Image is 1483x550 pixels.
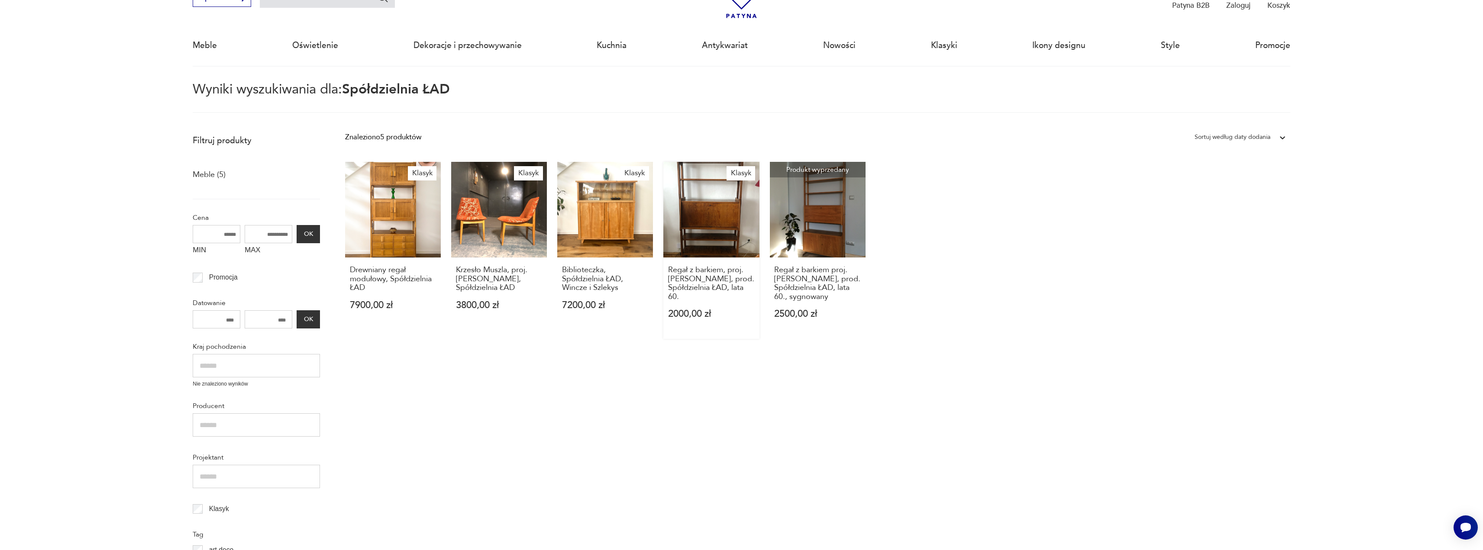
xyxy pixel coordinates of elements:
p: Nie znaleziono wyników [193,380,320,388]
span: Spółdzielnia ŁAD [342,80,450,98]
p: Wyniki wyszukiwania dla: [193,83,1290,113]
a: Meble [193,26,217,65]
div: Znaleziono 5 produktów [345,132,421,143]
a: Nowości [823,26,856,65]
a: Produkt wyprzedanyRegał z barkiem proj. Hanny Lachert, prod. Spółdzielnia ŁAD, lata 60., sygnowan... [770,162,866,339]
label: MIN [193,243,240,260]
p: Zaloguj [1226,0,1250,10]
a: Meble (5) [193,167,226,182]
p: Koszyk [1267,0,1290,10]
p: Patyna B2B [1172,0,1210,10]
p: Filtruj produkty [193,135,320,146]
p: 7200,00 zł [562,301,649,310]
h3: Drewniany regał modułowy, Spółdzielnia ŁAD [350,266,436,292]
p: Promocja [209,272,238,283]
p: Klasyk [209,503,229,515]
p: Tag [193,529,320,540]
a: Oświetlenie [292,26,338,65]
p: 3800,00 zł [456,301,543,310]
a: KlasykBiblioteczka, Spółdzielnia ŁAD, Wincze i SzlekysBiblioteczka, Spółdzielnia ŁAD, Wincze i Sz... [557,162,653,339]
p: Projektant [193,452,320,463]
p: Cena [193,212,320,223]
a: KlasykKrzesło Muszla, proj. Hanna Lachert, Spółdzielnia ŁADKrzesło Muszla, proj. [PERSON_NAME], S... [451,162,547,339]
label: MAX [245,243,292,260]
button: OK [297,310,320,328]
h3: Biblioteczka, Spółdzielnia ŁAD, Wincze i Szlekys [562,266,649,292]
a: Kuchnia [597,26,627,65]
h3: Krzesło Muszla, proj. [PERSON_NAME], Spółdzielnia ŁAD [456,266,543,292]
a: KlasykDrewniany regał modułowy, Spółdzielnia ŁADDrewniany regał modułowy, Spółdzielnia ŁAD7900,00 zł [345,162,441,339]
p: 2500,00 zł [774,309,861,318]
a: Promocje [1255,26,1290,65]
p: 2000,00 zł [668,309,755,318]
iframe: Smartsupp widget button [1454,515,1478,540]
p: 7900,00 zł [350,301,436,310]
a: Ikony designu [1032,26,1086,65]
a: Klasyki [931,26,957,65]
p: Kraj pochodzenia [193,341,320,352]
h3: Regał z barkiem, proj. [PERSON_NAME], prod. Spółdzielnia ŁAD, lata 60. [668,266,755,301]
a: Antykwariat [702,26,748,65]
a: KlasykRegał z barkiem, proj. Hanny Lachert, prod. Spółdzielnia ŁAD, lata 60.Regał z barkiem, proj... [663,162,759,339]
a: Style [1161,26,1180,65]
p: Datowanie [193,297,320,309]
a: Dekoracje i przechowywanie [414,26,522,65]
div: Sortuj według daty dodania [1195,132,1270,143]
p: Producent [193,400,320,412]
button: OK [297,225,320,243]
h3: Regał z barkiem proj. [PERSON_NAME], prod. Spółdzielnia ŁAD, lata 60., sygnowany [774,266,861,301]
